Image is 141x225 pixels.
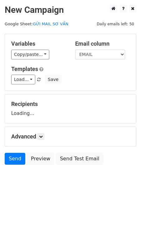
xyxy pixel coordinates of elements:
[11,101,130,107] h5: Recipients
[11,40,66,47] h5: Variables
[5,153,25,165] a: Send
[45,75,61,84] button: Save
[11,101,130,117] div: Loading...
[11,75,35,84] a: Load...
[95,22,136,26] a: Daily emails left: 50
[33,22,68,26] a: GỬI MAIL SƠ VẤN
[5,22,68,26] small: Google Sheet:
[11,50,49,59] a: Copy/paste...
[11,66,38,72] a: Templates
[11,133,130,140] h5: Advanced
[95,21,136,27] span: Daily emails left: 50
[5,5,136,15] h2: New Campaign
[27,153,54,165] a: Preview
[75,40,130,47] h5: Email column
[56,153,103,165] a: Send Test Email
